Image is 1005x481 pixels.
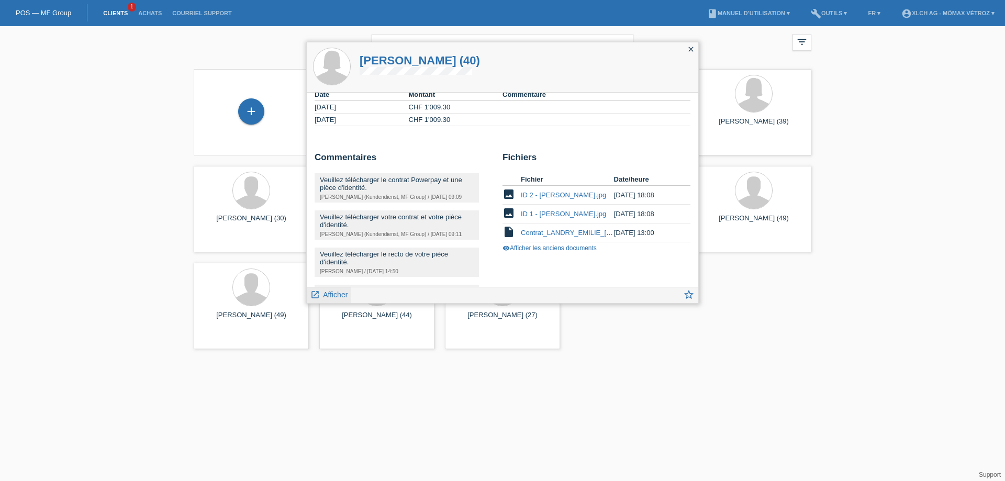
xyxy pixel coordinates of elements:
[320,194,474,200] div: [PERSON_NAME] (Kundendienst, MF Group) / [DATE] 09:09
[614,223,676,242] td: [DATE] 13:00
[502,244,597,252] a: visibilityAfficher les anciens documents
[409,101,503,114] td: CHF 1'009.30
[202,214,300,231] div: [PERSON_NAME] (30)
[683,289,695,300] i: star_border
[502,152,690,168] h2: Fichiers
[614,173,676,186] th: Date/heure
[614,186,676,205] td: [DATE] 18:08
[811,8,821,19] i: build
[409,114,503,126] td: CHF 1'009.30
[707,8,718,19] i: book
[521,210,606,218] a: ID 1 - [PERSON_NAME].jpg
[687,45,695,53] i: close
[409,88,503,101] th: Montant
[521,173,614,186] th: Fichier
[502,226,515,238] i: insert_drive_file
[502,244,510,252] i: visibility
[315,101,409,114] td: [DATE]
[796,36,808,48] i: filter_list
[453,311,552,328] div: [PERSON_NAME] (27)
[98,10,133,16] a: Clients
[360,54,480,67] a: [PERSON_NAME] (40)
[239,103,264,120] div: Enregistrer le client
[328,311,426,328] div: [PERSON_NAME] (44)
[979,471,1001,478] a: Support
[310,290,320,299] i: launch
[683,290,695,303] a: star_border
[863,10,886,16] a: FR ▾
[901,8,912,19] i: account_circle
[320,213,474,229] div: Veuillez télécharger votre contrat et votre pièce d'identité.
[315,152,495,168] h2: Commentaires
[614,205,676,223] td: [DATE] 18:08
[315,114,409,126] td: [DATE]
[320,231,474,237] div: [PERSON_NAME] (Kundendienst, MF Group) / [DATE] 09:11
[310,287,348,300] a: launch Afficher
[502,207,515,219] i: image
[133,10,167,16] a: Achats
[167,10,237,16] a: Courriel Support
[705,214,803,231] div: [PERSON_NAME] (49)
[896,10,1000,16] a: account_circleXLCH AG - Mömax Vétroz ▾
[320,269,474,274] div: [PERSON_NAME] / [DATE] 14:50
[128,3,136,12] span: 1
[502,88,690,101] th: Commentaire
[521,229,637,237] a: Contrat_LANDRY_EMILIE_[DATE].pdf
[320,176,474,192] div: Veuillez télécharger le contrat Powerpay et une pièce d'identité.
[320,250,474,266] div: Veuillez télécharger le recto de votre pièce d'identité.
[521,191,606,199] a: ID 2 - [PERSON_NAME].jpg
[16,9,71,17] a: POS — MF Group
[202,311,300,328] div: [PERSON_NAME] (49)
[806,10,852,16] a: buildOutils ▾
[315,88,409,101] th: Date
[702,10,795,16] a: bookManuel d’utilisation ▾
[705,117,803,134] div: [PERSON_NAME] (39)
[372,34,633,59] input: Recherche...
[502,188,515,200] i: image
[323,290,348,299] span: Afficher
